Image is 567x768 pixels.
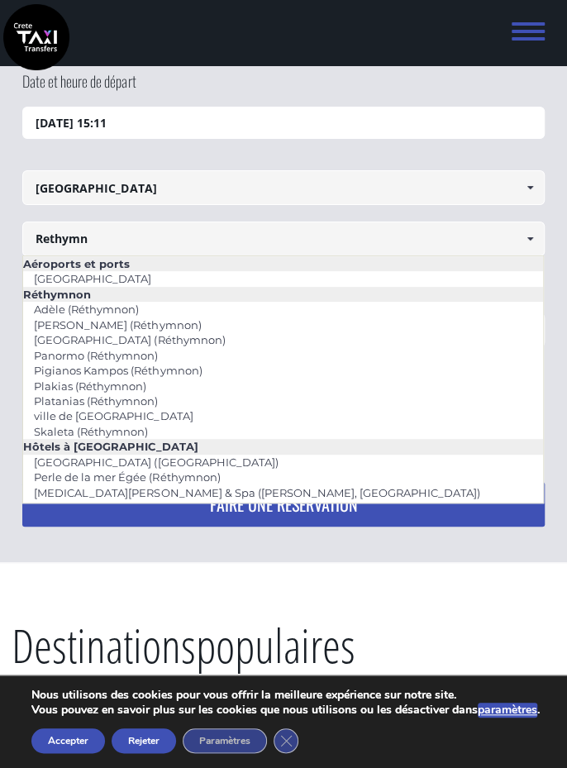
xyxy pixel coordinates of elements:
input: Sélectionnez le lieu de ramassage [22,170,544,205]
font: Platanias (Réthymnon) [34,394,158,408]
a: Afficher tous les éléments [516,170,543,205]
button: Accepter [31,728,105,753]
font: Aéroports et ports [23,257,130,270]
font: Vous pouvez en savoir plus sur les cookies que nous utilisons ou les désactiver dans [31,702,478,718]
font: [MEDICAL_DATA][PERSON_NAME] & Spa ([PERSON_NAME], [GEOGRAPHIC_DATA]) [34,486,479,499]
button: Fermer la bannière des cookies RGPD [274,728,298,753]
font: Adèle (Réthymnon) [34,303,139,316]
font: Date et heure de départ [22,70,136,92]
font: . [537,702,540,718]
font: Plakias (Réthymnon) [34,379,146,393]
font: Perle de la mer Égée (Réthymnon) [34,470,220,484]
font: Skaleta (Réthymnon) [34,425,148,438]
button: Paramètres [183,728,267,753]
font: [GEOGRAPHIC_DATA] (Réthymnon) [34,333,225,346]
font: ville de [GEOGRAPHIC_DATA] [34,409,193,422]
button: Rejeter [112,728,176,753]
font: Accepter [48,734,88,747]
font: Rejeter [128,734,160,747]
font: populaires [196,613,355,676]
a: Transferts en taxi en Crète | Services de transfert en taxi sécurisés depuis les aéroports d'Héra... [3,26,69,44]
font: FAIRE UNE RÉSERVATION [209,492,357,517]
a: Afficher tous les éléments [516,222,543,256]
font: Ammos Suites (ville de [GEOGRAPHIC_DATA]) [34,501,279,514]
font: [GEOGRAPHIC_DATA] ([GEOGRAPHIC_DATA]) [34,456,278,469]
font: paramètres [478,702,537,718]
font: [GEOGRAPHIC_DATA] [34,272,151,285]
button: paramètres [478,703,537,718]
font: Réthymnon [23,288,91,301]
font: Panormo (Réthymnon) [34,349,158,362]
font: Paramètres [199,734,250,747]
font: Pigianos Kampos (Réthymnon) [34,364,202,377]
font: Hôtels à [GEOGRAPHIC_DATA] [23,440,198,453]
font: Destinations [12,613,196,676]
img: Transferts en taxi en Crète | Services de transfert en taxi sécurisés depuis les aéroports d'Héra... [3,4,69,70]
font: Nous utilisons des cookies pour vous offrir la meilleure expérience sur notre site. [31,687,456,703]
button: FAIRE UNE RÉSERVATION [22,482,544,527]
input: Sélectionnez le lieu de dépôt [22,222,544,256]
font: [PERSON_NAME] (Réthymnon) [34,318,201,332]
